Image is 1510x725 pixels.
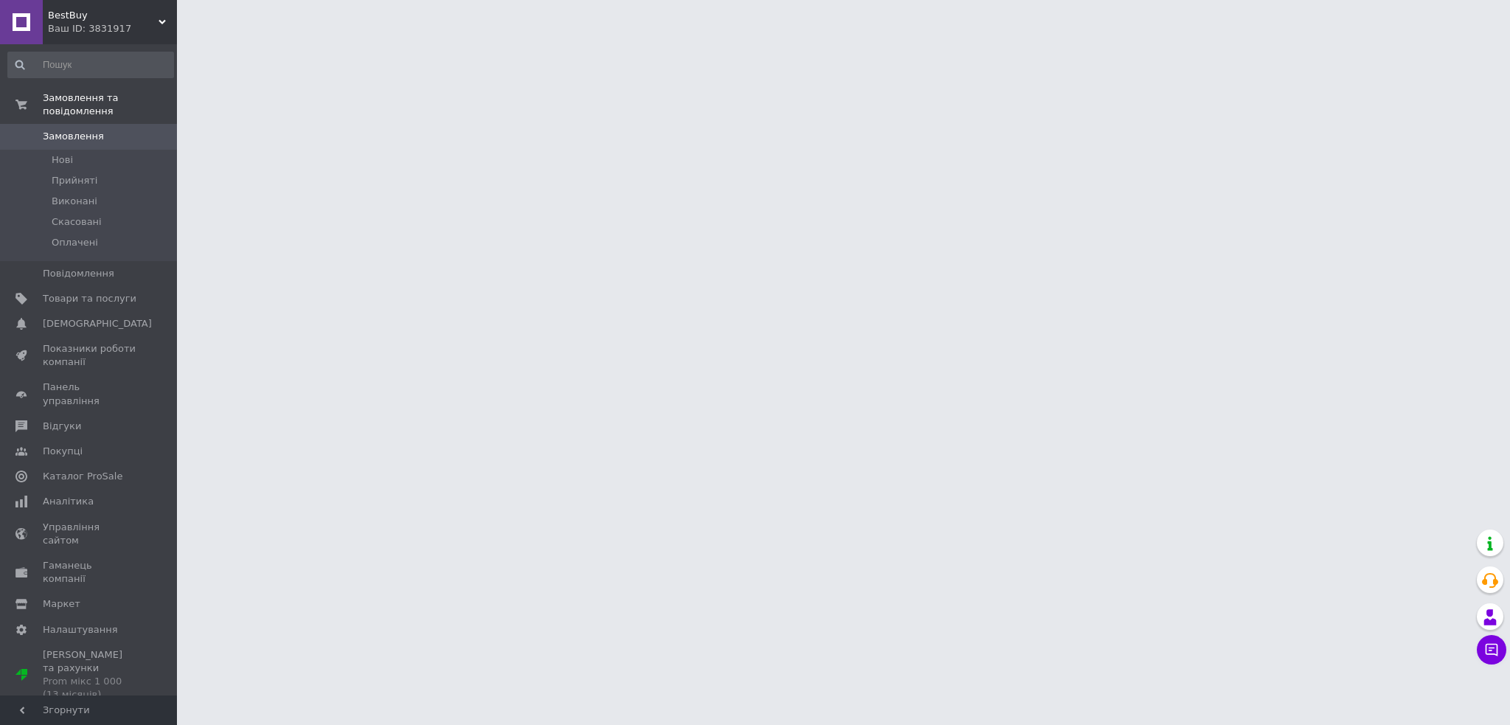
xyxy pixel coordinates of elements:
span: Відгуки [43,420,81,433]
span: Налаштування [43,623,118,636]
span: Оплачені [52,236,98,249]
div: Ваш ID: 3831917 [48,22,177,35]
span: Скасовані [52,215,102,229]
span: Повідомлення [43,267,114,280]
span: Маркет [43,597,80,611]
span: Гаманець компанії [43,559,136,586]
span: Каталог ProSale [43,470,122,483]
span: Управління сайтом [43,521,136,547]
span: Покупці [43,445,83,458]
span: Панель управління [43,381,136,407]
button: Чат з покупцем [1477,635,1506,665]
span: Нові [52,153,73,167]
input: Пошук [7,52,174,78]
span: Показники роботи компанії [43,342,136,369]
span: [DEMOGRAPHIC_DATA] [43,317,152,330]
span: Замовлення та повідомлення [43,91,177,118]
span: Аналітика [43,495,94,508]
span: Товари та послуги [43,292,136,305]
span: Замовлення [43,130,104,143]
span: [PERSON_NAME] та рахунки [43,648,136,702]
span: Прийняті [52,174,97,187]
div: Prom мікс 1 000 (13 місяців) [43,675,136,701]
span: Виконані [52,195,97,208]
span: BestBuy [48,9,159,22]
